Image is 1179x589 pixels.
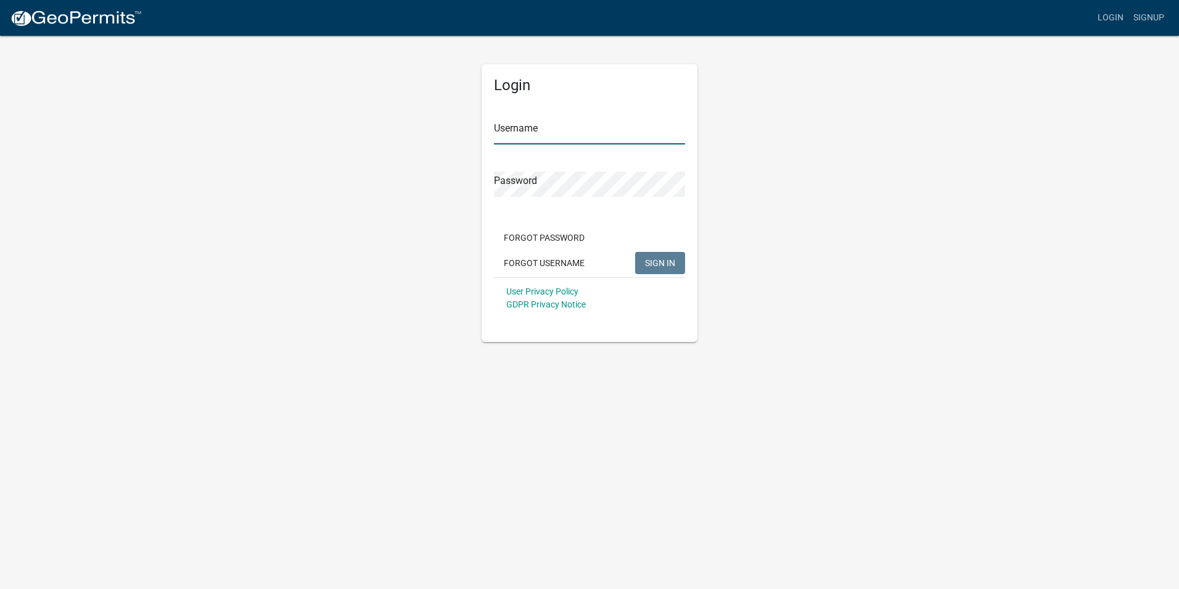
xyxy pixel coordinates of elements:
button: Forgot Password [494,227,594,249]
span: SIGN IN [645,257,675,267]
a: Login [1093,6,1128,30]
a: GDPR Privacy Notice [506,299,586,309]
a: User Privacy Policy [506,286,578,296]
h5: Login [494,77,685,94]
a: Signup [1128,6,1169,30]
button: Forgot Username [494,252,594,274]
button: SIGN IN [635,252,685,274]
